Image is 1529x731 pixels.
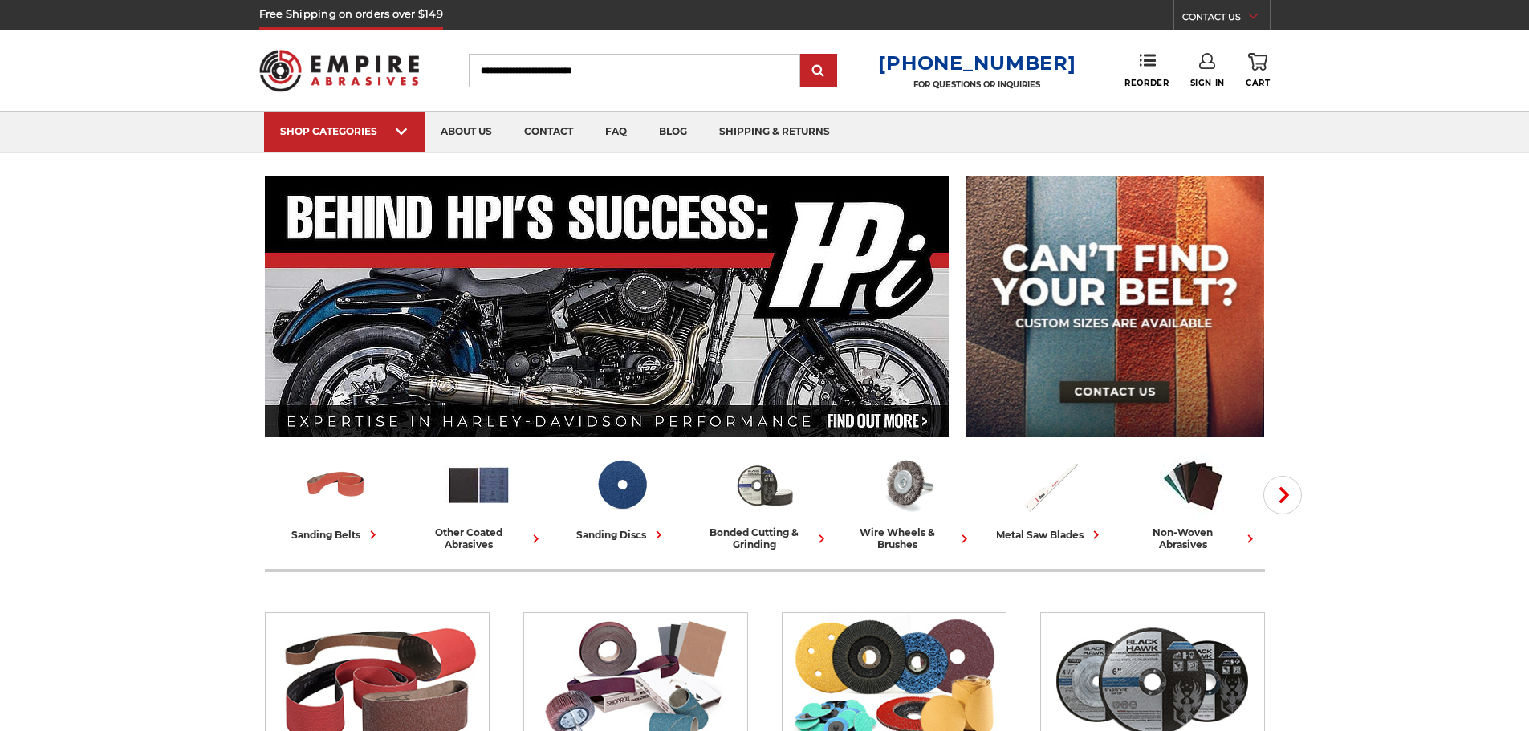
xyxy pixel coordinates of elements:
a: Cart [1246,53,1270,88]
span: Reorder [1124,78,1169,88]
a: non-woven abrasives [1128,452,1259,550]
button: Next [1263,476,1302,514]
a: CONTACT US [1182,8,1270,30]
a: [PHONE_NUMBER] [878,51,1076,75]
a: contact [508,112,589,152]
div: sanding discs [576,526,667,543]
input: Submit [803,55,835,87]
div: SHOP CATEGORIES [280,125,409,137]
img: Sanding Discs [588,452,655,518]
img: Metal Saw Blades [1017,452,1084,518]
a: about us [425,112,508,152]
div: sanding belts [291,526,381,543]
a: shipping & returns [703,112,846,152]
a: sanding discs [557,452,687,543]
img: Banner for an interview featuring Horsepower Inc who makes Harley performance upgrades featured o... [265,176,950,437]
img: promo banner for custom belts. [966,176,1264,437]
a: sanding belts [271,452,401,543]
img: Bonded Cutting & Grinding [731,452,798,518]
a: Reorder [1124,53,1169,87]
div: wire wheels & brushes [843,526,973,550]
a: blog [643,112,703,152]
div: other coated abrasives [414,526,544,550]
div: metal saw blades [996,526,1104,543]
img: Wire Wheels & Brushes [874,452,941,518]
a: faq [589,112,643,152]
span: Sign In [1190,78,1225,88]
div: non-woven abrasives [1128,526,1259,550]
a: bonded cutting & grinding [700,452,830,550]
a: wire wheels & brushes [843,452,973,550]
img: Empire Abrasives [259,39,420,102]
img: Non-woven Abrasives [1160,452,1226,518]
span: Cart [1246,78,1270,88]
img: Other Coated Abrasives [445,452,512,518]
a: metal saw blades [986,452,1116,543]
div: bonded cutting & grinding [700,526,830,550]
img: Sanding Belts [303,452,369,518]
p: FOR QUESTIONS OR INQUIRIES [878,79,1076,90]
a: other coated abrasives [414,452,544,550]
